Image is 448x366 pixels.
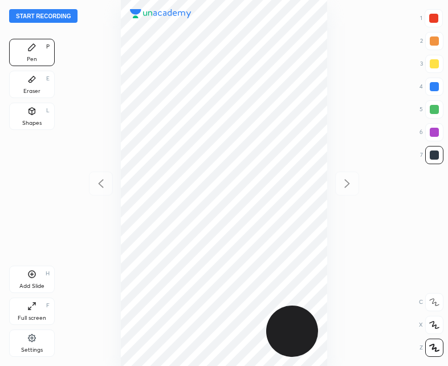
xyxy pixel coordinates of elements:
div: Eraser [23,88,40,94]
div: 4 [420,78,443,96]
div: H [46,271,50,276]
div: E [46,76,50,82]
div: 2 [420,32,443,50]
img: logo.38c385cc.svg [130,9,192,18]
div: Full screen [18,315,46,321]
div: 6 [420,123,443,141]
div: Shapes [22,120,42,126]
div: P [46,44,50,50]
div: 1 [420,9,443,27]
div: C [419,293,443,311]
button: Start recording [9,9,78,23]
div: L [46,108,50,113]
div: 7 [420,146,443,164]
div: 5 [420,100,443,119]
div: 3 [420,55,443,73]
div: Add Slide [19,283,44,289]
div: Settings [21,347,43,353]
div: X [419,316,443,334]
div: Pen [27,56,37,62]
div: F [46,303,50,308]
div: Z [420,339,443,357]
